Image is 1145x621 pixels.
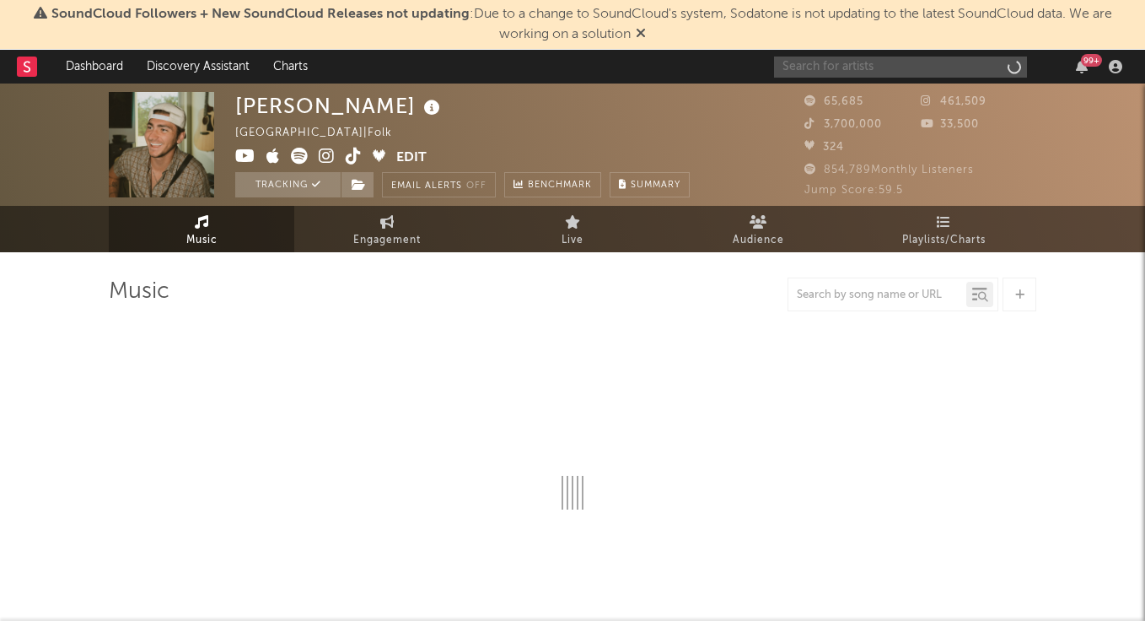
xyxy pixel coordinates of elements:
span: 65,685 [804,96,863,107]
button: 99+ [1076,60,1088,73]
span: Dismiss [636,28,646,41]
span: 461,509 [921,96,986,107]
span: SoundCloud Followers + New SoundCloud Releases not updating [51,8,470,21]
span: Live [562,230,583,251]
span: Audience [733,230,784,251]
span: Jump Score: 59.5 [804,185,903,196]
a: Charts [261,50,320,84]
button: Tracking [235,172,341,197]
a: Engagement [294,206,480,252]
span: : Due to a change to SoundCloud's system, Sodatone is not updating to the latest SoundCloud data.... [51,8,1112,41]
div: [GEOGRAPHIC_DATA] | Folk [235,123,411,143]
span: 324 [804,142,844,153]
span: 854,789 Monthly Listeners [804,165,974,175]
a: Benchmark [504,172,601,197]
button: Edit [396,148,427,169]
span: 3,700,000 [804,119,882,130]
input: Search by song name or URL [788,289,966,302]
span: Summary [631,181,680,190]
a: Live [480,206,665,252]
span: Benchmark [528,175,592,196]
em: Off [466,181,486,191]
button: Summary [610,172,690,197]
div: 99 + [1081,54,1102,67]
span: 33,500 [921,119,979,130]
a: Music [109,206,294,252]
span: Music [186,230,218,251]
span: Playlists/Charts [902,230,986,251]
span: Engagement [353,230,421,251]
a: Dashboard [54,50,135,84]
a: Audience [665,206,851,252]
div: [PERSON_NAME] [235,92,444,120]
a: Playlists/Charts [851,206,1036,252]
input: Search for artists [774,57,1027,78]
a: Discovery Assistant [135,50,261,84]
button: Email AlertsOff [382,172,496,197]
